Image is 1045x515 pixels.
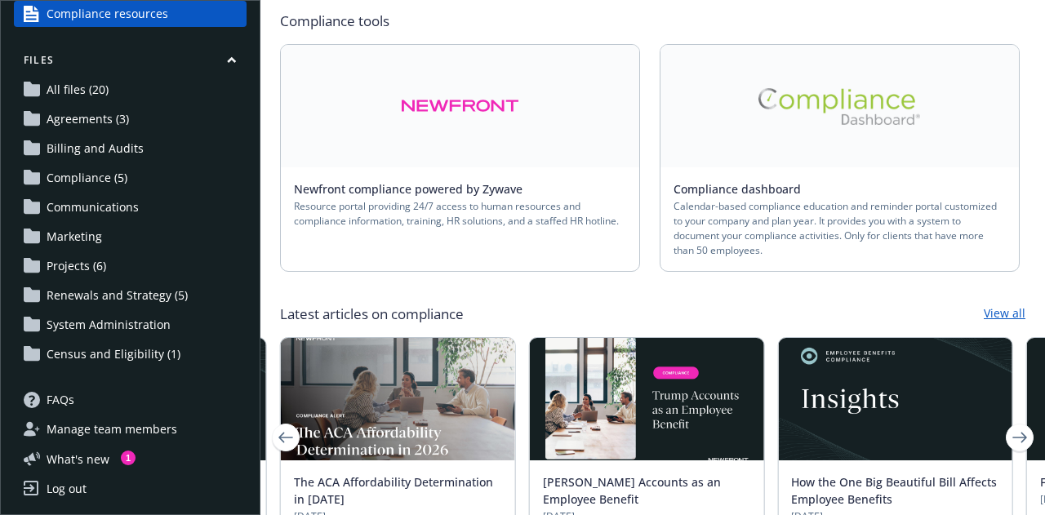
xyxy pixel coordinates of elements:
[47,282,188,309] span: Renewals and Strategy (5)
[14,106,247,132] a: Agreements (3)
[47,77,109,103] span: All files (20)
[14,224,247,250] a: Marketing
[47,194,139,220] span: Communications
[14,194,247,220] a: Communications
[530,338,764,460] img: BLOG+Card Image - Compliance - Trump Accounts as an EB - 07-10-25.jpg
[294,199,626,229] span: Resource portal providing 24/7 access to human resources and compliance information, training, HR...
[401,87,519,125] img: Alt
[280,304,464,324] span: Latest articles on compliance
[47,341,180,367] span: Census and Eligibility (1)
[294,181,536,197] a: Newfront compliance powered by Zywave
[47,224,102,250] span: Marketing
[1007,424,1033,451] a: Next
[984,304,1025,324] a: View all
[14,1,247,27] a: Compliance resources
[14,53,247,73] button: Files
[14,387,247,413] a: FAQs
[14,312,247,338] a: System Administration
[778,338,1012,460] img: Card Image - EB Compliance Insights.png
[674,199,1006,258] span: Calendar-based compliance education and reminder portal customized to your company and plan year....
[281,338,515,460] img: BLOG+Card Image - Compliance - ACA Affordability 2026 07-18-25.jpg
[543,474,721,507] a: [PERSON_NAME] Accounts as an Employee Benefit
[14,416,247,442] a: Manage team members
[47,253,106,279] span: Projects (6)
[14,253,247,279] a: Projects (6)
[14,341,247,367] a: Census and Eligibility (1)
[121,451,136,465] div: 1
[14,135,247,162] a: Billing and Audits
[273,424,299,451] a: Previous
[294,474,493,507] a: The ACA Affordability Determination in [DATE]
[14,165,247,191] a: Compliance (5)
[47,312,171,338] span: System Administration
[660,45,1019,167] a: Alt
[47,165,127,191] span: Compliance (5)
[280,11,1025,31] span: Compliance tools
[14,282,247,309] a: Renewals and Strategy (5)
[47,416,177,442] span: Manage team members
[674,181,814,197] a: Compliance dashboard
[47,1,168,27] span: Compliance resources
[14,77,247,103] a: All files (20)
[47,106,129,132] span: Agreements (3)
[281,45,639,167] a: Alt
[47,135,144,162] span: Billing and Audits
[791,474,997,507] a: How the One Big Beautiful Bill Affects Employee Benefits
[47,387,74,413] span: FAQs
[14,451,136,468] button: What's new1
[758,88,921,125] img: Alt
[47,451,109,468] span: What ' s new
[32,338,266,460] img: Card Image - EB Compliance Insights.png
[47,476,87,502] div: Log out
